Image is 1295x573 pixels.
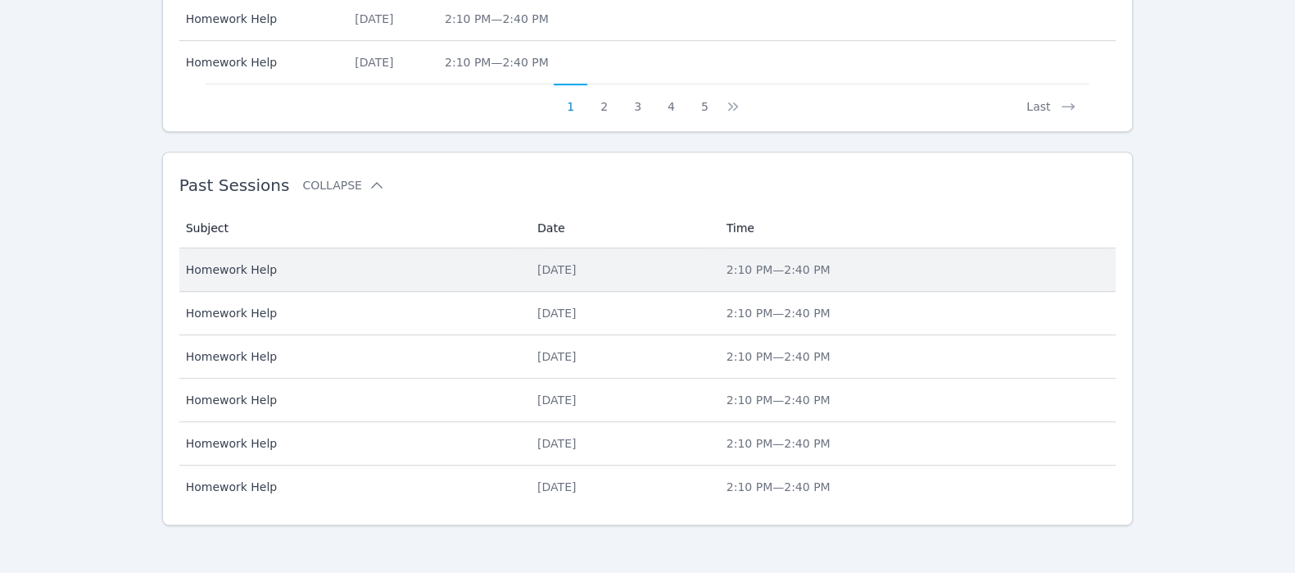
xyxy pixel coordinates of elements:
[179,248,1116,292] tr: Homework Help[DATE]2:10 PM—2:40 PM
[186,305,518,321] span: Homework Help
[528,208,717,248] th: Date
[727,307,831,320] span: 2:10 PM — 2:40 PM
[654,84,688,115] button: 4
[302,177,384,193] button: Collapse
[186,435,518,452] span: Homework Help
[727,437,831,450] span: 2:10 PM — 2:40 PM
[537,305,707,321] div: [DATE]
[179,292,1116,335] tr: Homework Help[DATE]2:10 PM—2:40 PM
[727,263,831,276] span: 2:10 PM — 2:40 PM
[537,348,707,365] div: [DATE]
[727,480,831,493] span: 2:10 PM — 2:40 PM
[1013,84,1089,115] button: Last
[186,11,336,27] span: Homework Help
[445,12,549,25] span: 2:10 PM — 2:40 PM
[537,392,707,408] div: [DATE]
[621,84,654,115] button: 3
[186,392,518,408] span: Homework Help
[186,348,518,365] span: Homework Help
[355,11,425,27] div: [DATE]
[727,350,831,363] span: 2:10 PM — 2:40 PM
[717,208,1116,248] th: Time
[727,393,831,407] span: 2:10 PM — 2:40 PM
[355,54,425,70] div: [DATE]
[179,175,290,195] span: Past Sessions
[554,84,587,115] button: 1
[587,84,621,115] button: 2
[186,261,518,278] span: Homework Help
[179,422,1116,466] tr: Homework Help[DATE]2:10 PM—2:40 PM
[179,379,1116,422] tr: Homework Help[DATE]2:10 PM—2:40 PM
[537,479,707,495] div: [DATE]
[445,56,549,69] span: 2:10 PM — 2:40 PM
[179,466,1116,508] tr: Homework Help[DATE]2:10 PM—2:40 PM
[688,84,722,115] button: 5
[186,479,518,495] span: Homework Help
[537,261,707,278] div: [DATE]
[179,41,1116,84] tr: Homework Help[DATE]2:10 PM—2:40 PM
[186,54,336,70] span: Homework Help
[537,435,707,452] div: [DATE]
[179,335,1116,379] tr: Homework Help[DATE]2:10 PM—2:40 PM
[179,208,528,248] th: Subject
